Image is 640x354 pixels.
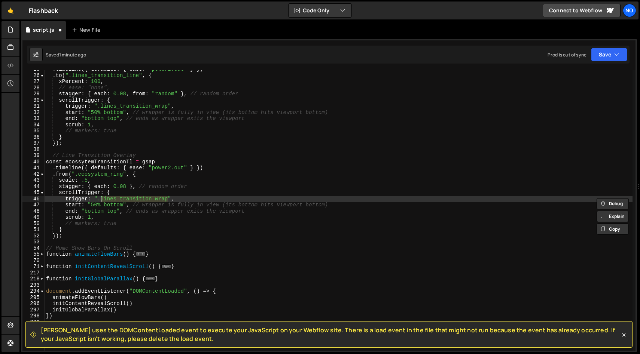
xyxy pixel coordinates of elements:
div: 295 [22,295,45,301]
div: 299 [22,319,45,326]
div: 40 [22,159,45,165]
button: Copy [597,224,629,235]
a: No [623,4,636,17]
div: 1 minute ago [59,52,86,58]
div: 55 [22,251,45,258]
div: 38 [22,147,45,153]
div: Saved [46,52,86,58]
div: 54 [22,245,45,252]
div: script.js [33,26,54,34]
div: 41 [22,165,45,171]
div: 32 [22,110,45,116]
div: 293 [22,282,45,289]
div: 52 [22,233,45,239]
div: 50 [22,221,45,227]
div: 217 [22,270,45,276]
div: 42 [22,171,45,178]
div: 26 [22,73,45,79]
div: 218 [22,276,45,282]
div: 35 [22,128,45,134]
a: Connect to Webflow [543,4,621,17]
span: ... [161,264,171,268]
div: 34 [22,122,45,128]
span: [PERSON_NAME] uses the DOMContentLoaded event to execute your JavaScript on your Webflow site. Th... [41,326,620,343]
div: 296 [22,301,45,307]
div: 71 [22,264,45,270]
div: 49 [22,214,45,221]
button: Save [591,48,627,61]
div: 28 [22,85,45,91]
span: ... [145,277,155,281]
div: 39 [22,153,45,159]
div: 46 [22,196,45,202]
div: New File [72,26,103,34]
button: Debug [597,198,629,209]
div: Prod is out of sync [548,52,586,58]
div: 298 [22,313,45,319]
div: 51 [22,227,45,233]
div: 45 [22,190,45,196]
a: 🤙 [1,1,20,19]
div: 36 [22,134,45,141]
div: 43 [22,177,45,184]
div: 47 [22,202,45,208]
div: 29 [22,91,45,97]
div: 48 [22,208,45,215]
div: 30 [22,97,45,104]
button: Code Only [289,4,351,17]
div: 53 [22,239,45,245]
div: 37 [22,140,45,147]
div: 27 [22,79,45,85]
div: 31 [22,103,45,110]
div: 44 [22,184,45,190]
div: 33 [22,116,45,122]
span: ... [136,252,146,256]
button: Explain [597,211,629,222]
div: 294 [22,288,45,295]
div: 70 [22,258,45,264]
div: Flashback [29,6,58,15]
div: 297 [22,307,45,313]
